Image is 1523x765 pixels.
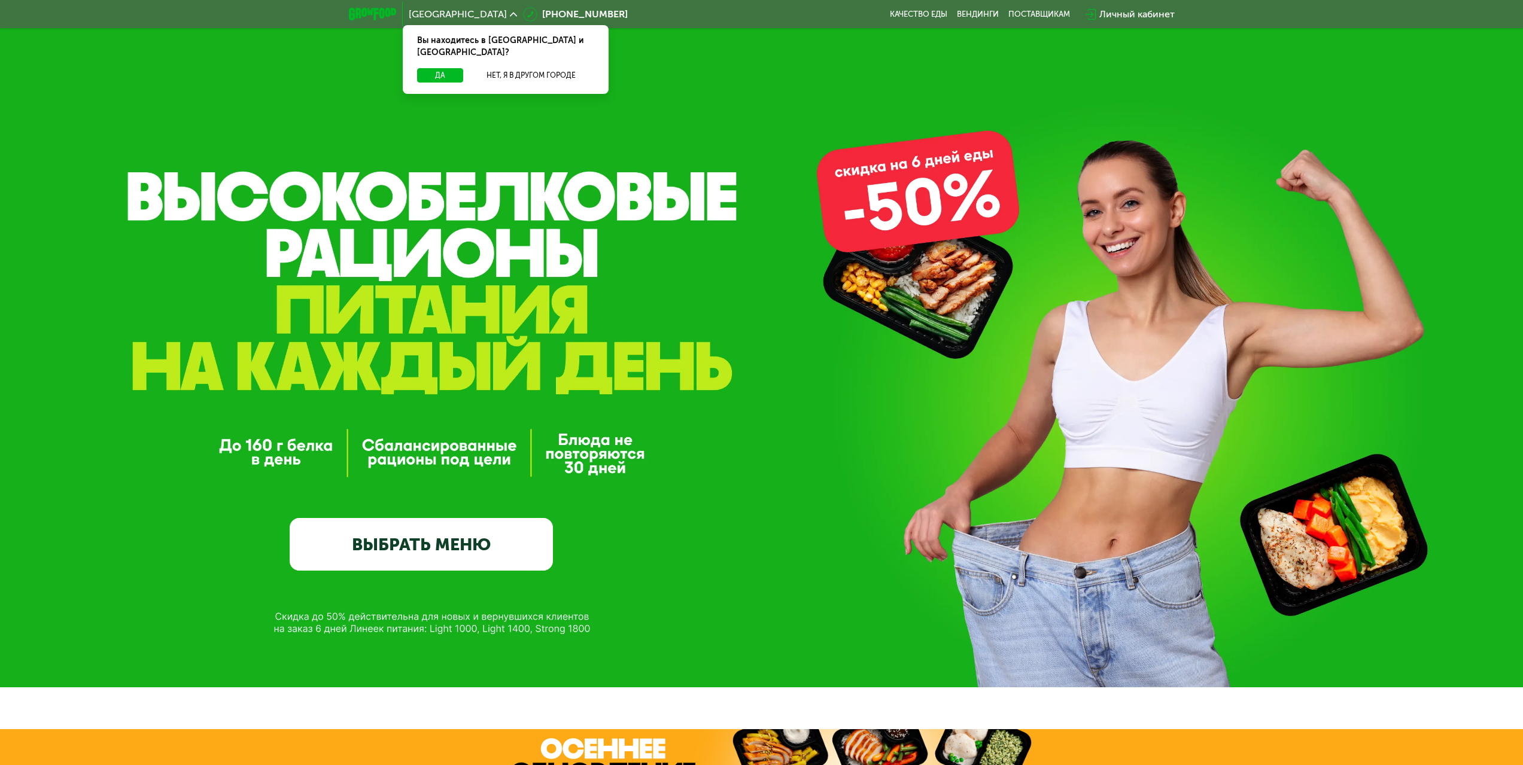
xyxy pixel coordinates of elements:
[409,10,507,19] span: [GEOGRAPHIC_DATA]
[1099,7,1175,22] div: Личный кабинет
[468,68,594,83] button: Нет, я в другом городе
[523,7,628,22] a: [PHONE_NUMBER]
[957,10,999,19] a: Вендинги
[417,68,463,83] button: Да
[290,518,553,571] a: ВЫБРАТЬ МЕНЮ
[1008,10,1070,19] div: поставщикам
[890,10,947,19] a: Качество еды
[403,25,609,68] div: Вы находитесь в [GEOGRAPHIC_DATA] и [GEOGRAPHIC_DATA]?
